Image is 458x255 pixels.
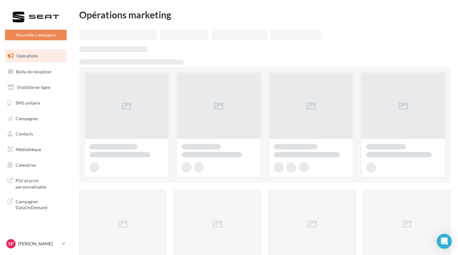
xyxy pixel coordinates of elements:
[5,238,67,250] a: Sp [PERSON_NAME]
[79,10,451,19] div: Opérations marketing
[16,197,64,211] span: Campagnes DataOnDemand
[5,30,67,40] button: Nouvelle campagne
[437,234,452,249] div: Open Intercom Messenger
[16,176,64,190] span: PLV et print personnalisable
[16,147,41,152] span: Médiathèque
[16,100,40,105] span: SMS unitaire
[4,49,68,62] a: Opérations
[4,127,68,140] a: Contacts
[4,143,68,156] a: Médiathèque
[16,53,38,58] span: Opérations
[16,115,38,121] span: Campagnes
[4,65,68,78] a: Boîte de réception
[4,112,68,125] a: Campagnes
[16,131,33,136] span: Contacts
[4,159,68,172] a: Calendrier
[17,85,50,90] span: Visibilité en ligne
[4,174,68,192] a: PLV et print personnalisable
[4,81,68,94] a: Visibilité en ligne
[18,241,60,247] p: [PERSON_NAME]
[4,195,68,213] a: Campagnes DataOnDemand
[8,241,14,247] span: Sp
[16,69,51,74] span: Boîte de réception
[4,96,68,110] a: SMS unitaire
[16,162,36,168] span: Calendrier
